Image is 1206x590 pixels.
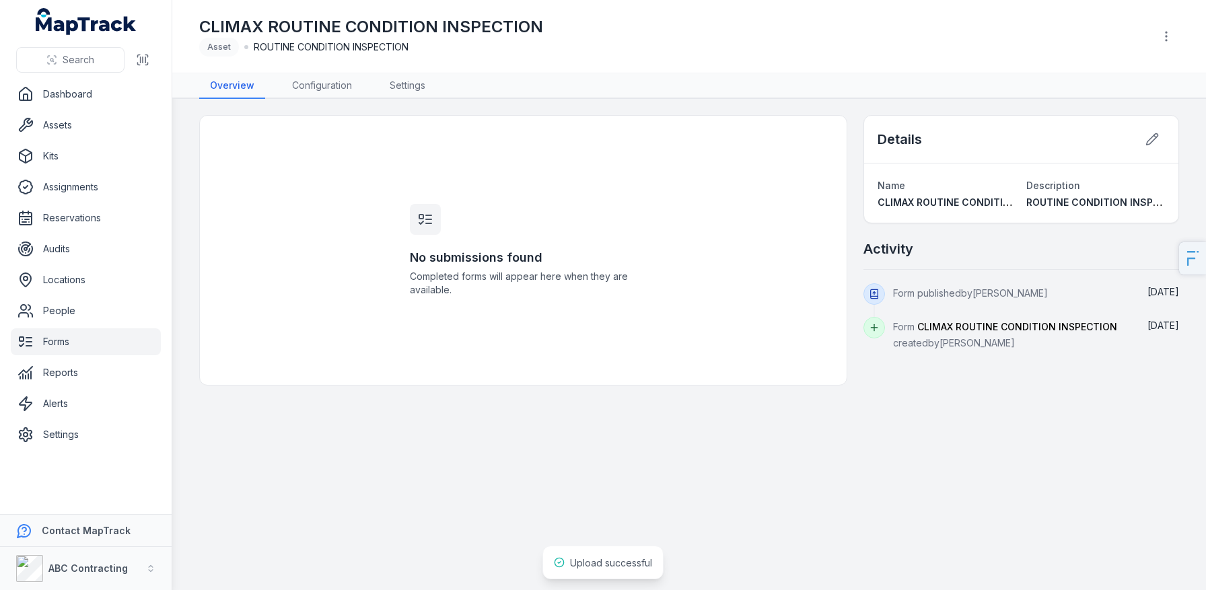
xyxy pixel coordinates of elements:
strong: ABC Contracting [48,562,128,574]
a: Locations [11,266,161,293]
div: Asset [199,38,239,57]
a: Reservations [11,205,161,231]
a: Assignments [11,174,161,200]
a: Settings [11,421,161,448]
span: Form created by [PERSON_NAME] [893,321,1117,348]
span: ROUTINE CONDITION INSPECTION [1026,196,1190,208]
span: ROUTINE CONDITION INSPECTION [254,40,409,54]
a: Settings [379,73,436,99]
a: Assets [11,112,161,139]
h3: No submissions found [410,248,636,267]
span: Description [1026,180,1080,191]
span: Completed forms will appear here when they are available. [410,270,636,297]
span: CLIMAX ROUTINE CONDITION INSPECTION [878,196,1080,208]
strong: Contact MapTrack [42,525,131,536]
a: Dashboard [11,81,161,108]
a: Forms [11,328,161,355]
a: Configuration [281,73,363,99]
a: Audits [11,235,161,262]
span: Upload successful [570,557,652,568]
a: Overview [199,73,265,99]
h2: Activity [863,239,913,258]
a: Kits [11,143,161,170]
span: Search [63,53,94,67]
span: [DATE] [1147,320,1179,331]
time: 08/09/2025, 9:58:06 am [1147,286,1179,297]
a: Reports [11,359,161,386]
a: People [11,297,161,324]
span: Form published by [PERSON_NAME] [893,287,1048,299]
span: CLIMAX ROUTINE CONDITION INSPECTION [917,321,1117,332]
time: 08/09/2025, 9:57:32 am [1147,320,1179,331]
h2: Details [878,130,922,149]
span: Name [878,180,905,191]
span: [DATE] [1147,286,1179,297]
a: Alerts [11,390,161,417]
a: MapTrack [36,8,137,35]
h1: CLIMAX ROUTINE CONDITION INSPECTION [199,16,543,38]
button: Search [16,47,125,73]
